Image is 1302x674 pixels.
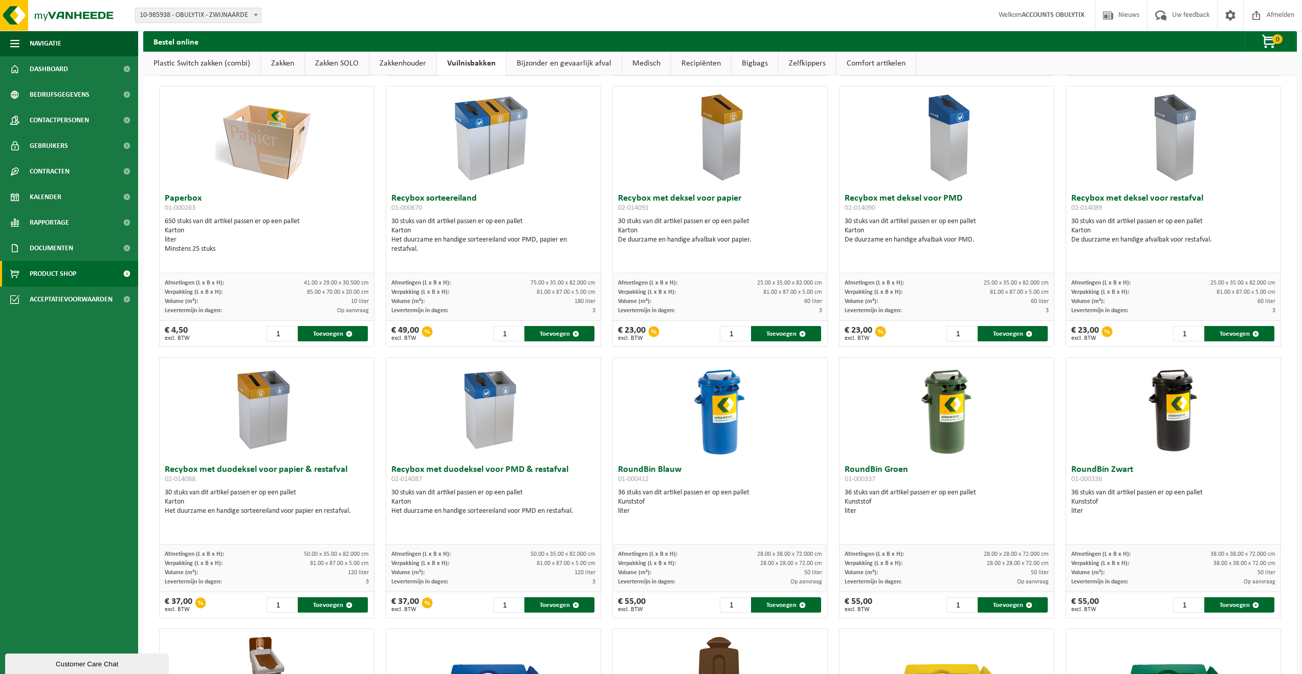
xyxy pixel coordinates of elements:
[391,194,595,214] h3: Recybox sorteereiland
[165,570,198,576] span: Volume (m³):
[165,497,369,507] div: Karton
[618,280,677,286] span: Afmetingen (L x B x H):
[442,86,544,189] img: 01-000670
[845,465,1049,486] h3: RoundBin Groen
[1071,204,1102,212] span: 02-014089
[946,597,977,613] input: 1
[215,358,318,460] img: 02-014088
[391,606,419,613] span: excl. BTW
[694,358,745,460] img: 01-000412
[165,551,224,557] span: Afmetingen (L x B x H):
[391,507,595,516] div: Het duurzame en handige sorteereiland voor PMD en restafval.
[1046,308,1049,314] span: 3
[30,287,113,312] span: Acceptatievoorwaarden
[165,475,195,483] span: 02-014088
[804,570,822,576] span: 50 liter
[1071,570,1105,576] span: Volume (m³):
[1071,507,1275,516] div: liter
[391,497,595,507] div: Karton
[618,570,651,576] span: Volume (m³):
[1217,289,1275,295] span: 81.00 x 87.00 x 5.00 cm
[1022,11,1085,19] strong: ACCOUNTS OBULYTIX
[165,606,192,613] span: excl. BTW
[1071,289,1129,295] span: Verpakking (L x B x H):
[165,217,369,254] div: 650 stuks van dit artikel passen er op een pallet
[845,289,902,295] span: Verpakking (L x B x H):
[165,579,222,585] span: Levertermijn in dagen:
[895,86,998,189] img: 02-014090
[165,335,190,341] span: excl. BTW
[921,358,972,460] img: 01-000337
[30,261,76,287] span: Product Shop
[30,82,90,107] span: Bedrijfsgegevens
[165,488,369,516] div: 30 stuks van dit artikel passen er op een pallet
[618,235,822,245] div: De duurzame en handige afvalbak voor papier.
[391,570,425,576] span: Volume (m³):
[267,326,297,341] input: 1
[845,217,1049,245] div: 30 stuks van dit artikel passen er op een pallet
[1257,570,1275,576] span: 50 liter
[618,475,649,483] span: 01-000412
[165,560,223,567] span: Verpakking (L x B x H):
[845,194,1049,214] h3: Recybox met deksel voor PMD
[136,8,261,23] span: 10-985938 - OBULYTIX - ZWIJNAARDE
[391,226,595,235] div: Karton
[30,31,61,56] span: Navigatie
[304,280,369,286] span: 41.00 x 29.00 x 30.500 cm
[1031,298,1049,305] span: 60 liter
[1071,335,1099,341] span: excl. BTW
[618,579,675,585] span: Levertermijn in dagen:
[1071,465,1275,486] h3: RoundBin Zwart
[618,465,822,486] h3: RoundBin Blauw
[305,52,369,75] a: Zakken SOLO
[1071,298,1105,305] span: Volume (m³):
[732,52,778,75] a: Bigbags
[391,579,448,585] span: Levertermijn in dagen:
[531,280,595,286] span: 75.00 x 35.00 x 82.000 cm
[30,235,73,261] span: Documenten
[618,194,822,214] h3: Recybox met deksel voor papier
[437,52,506,75] a: Vuilnisbakken
[669,86,771,189] img: 02-014091
[1244,579,1275,585] span: Op aanvraag
[618,488,822,516] div: 36 stuks van dit artikel passen er op een pallet
[391,235,595,254] div: Het duurzame en handige sorteereiland voor PMD, papier en restafval.
[1204,597,1274,613] button: Toevoegen
[391,551,451,557] span: Afmetingen (L x B x H):
[819,308,822,314] span: 3
[618,217,822,245] div: 30 stuks van dit artikel passen er op een pallet
[990,289,1049,295] span: 81.00 x 87.00 x 5.00 cm
[524,326,594,341] button: Toevoegen
[165,226,369,235] div: Karton
[30,133,68,159] span: Gebruikers
[1071,235,1275,245] div: De duurzame en handige afvalbak voor restafval.
[757,280,822,286] span: 25.00 x 35.00 x 82.000 cm
[618,308,675,314] span: Levertermijn in dagen:
[1173,597,1203,613] input: 1
[845,497,1049,507] div: Kunststof
[493,326,523,341] input: 1
[442,358,544,460] img: 02-014087
[1071,194,1275,214] h3: Recybox met deksel voor restafval
[618,204,649,212] span: 02-014091
[845,204,875,212] span: 02-014090
[366,579,369,585] span: 3
[757,551,822,557] span: 28.00 x 38.00 x 72.000 cm
[1213,560,1275,567] span: 38.00 x 38.00 x 72.00 cm
[5,651,171,674] iframe: chat widget
[618,551,677,557] span: Afmetingen (L x B x H):
[575,298,595,305] span: 180 liter
[1017,579,1049,585] span: Op aanvraag
[1071,326,1099,341] div: € 23,00
[671,52,731,75] a: Recipiënten
[391,597,419,613] div: € 37,00
[391,475,422,483] span: 02-014087
[298,597,368,613] button: Toevoegen
[1071,579,1128,585] span: Levertermijn in dagen:
[30,184,61,210] span: Kalender
[1071,308,1128,314] span: Levertermijn in dagen:
[592,308,595,314] span: 3
[845,475,875,483] span: 01-000337
[1272,34,1283,44] span: 0
[391,217,595,254] div: 30 stuks van dit artikel passen er op een pallet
